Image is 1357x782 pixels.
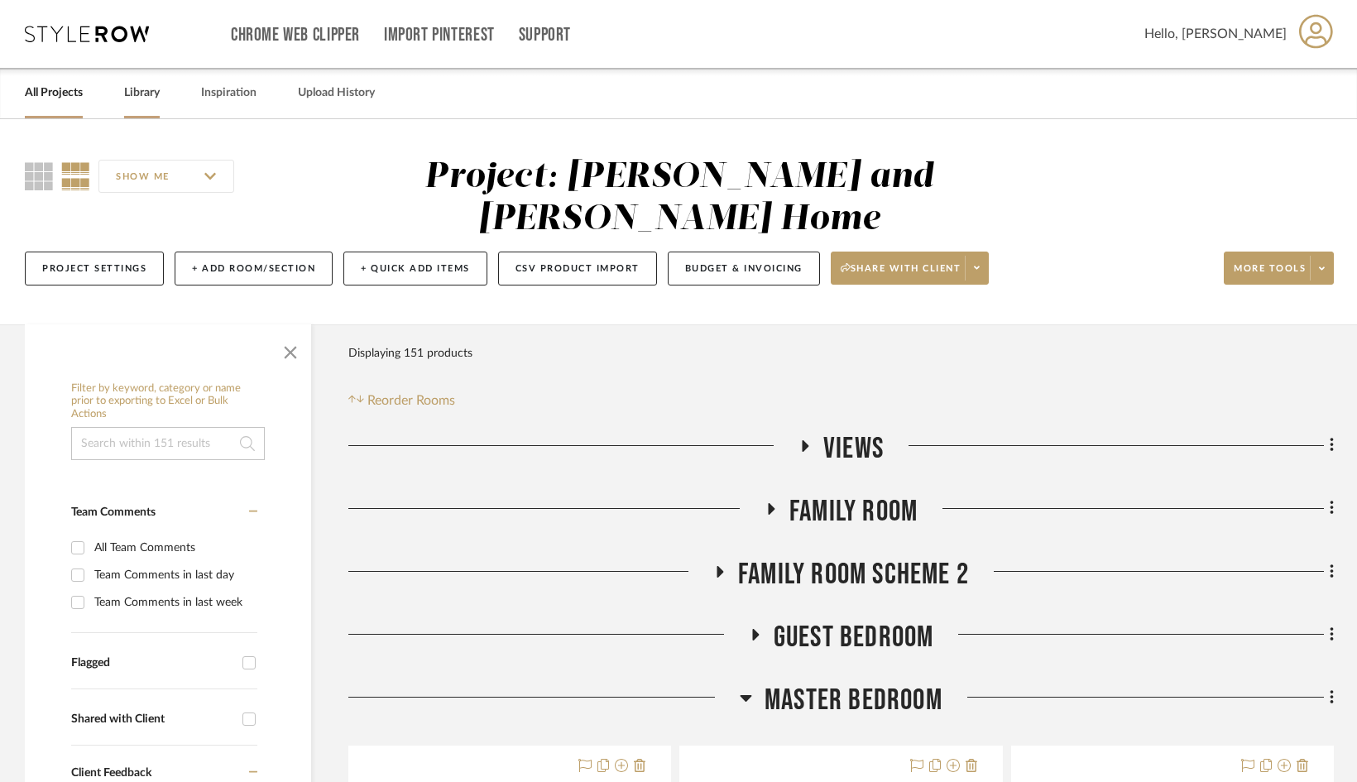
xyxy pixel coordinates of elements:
[841,262,961,287] span: Share with client
[71,506,156,518] span: Team Comments
[25,82,83,104] a: All Projects
[348,391,455,410] button: Reorder Rooms
[831,252,990,285] button: Share with client
[1234,262,1306,287] span: More tools
[789,494,918,530] span: Family Room
[384,28,495,42] a: Import Pinterest
[71,427,265,460] input: Search within 151 results
[367,391,455,410] span: Reorder Rooms
[1144,24,1287,44] span: Hello, [PERSON_NAME]
[765,683,942,718] span: Master Bedroom
[25,252,164,285] button: Project Settings
[175,252,333,285] button: + Add Room/Section
[498,252,657,285] button: CSV Product Import
[71,656,234,670] div: Flagged
[274,333,307,366] button: Close
[94,589,253,616] div: Team Comments in last week
[348,337,472,370] div: Displaying 151 products
[231,28,360,42] a: Chrome Web Clipper
[343,252,487,285] button: + Quick Add Items
[823,431,884,467] span: Views
[71,382,265,421] h6: Filter by keyword, category or name prior to exporting to Excel or Bulk Actions
[738,557,969,592] span: Family Room Scheme 2
[424,160,933,237] div: Project: [PERSON_NAME] and [PERSON_NAME] Home
[94,562,253,588] div: Team Comments in last day
[124,82,160,104] a: Library
[668,252,820,285] button: Budget & Invoicing
[298,82,375,104] a: Upload History
[774,620,934,655] span: Guest Bedroom
[71,767,151,779] span: Client Feedback
[201,82,257,104] a: Inspiration
[1224,252,1334,285] button: More tools
[519,28,571,42] a: Support
[71,712,234,727] div: Shared with Client
[94,535,253,561] div: All Team Comments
